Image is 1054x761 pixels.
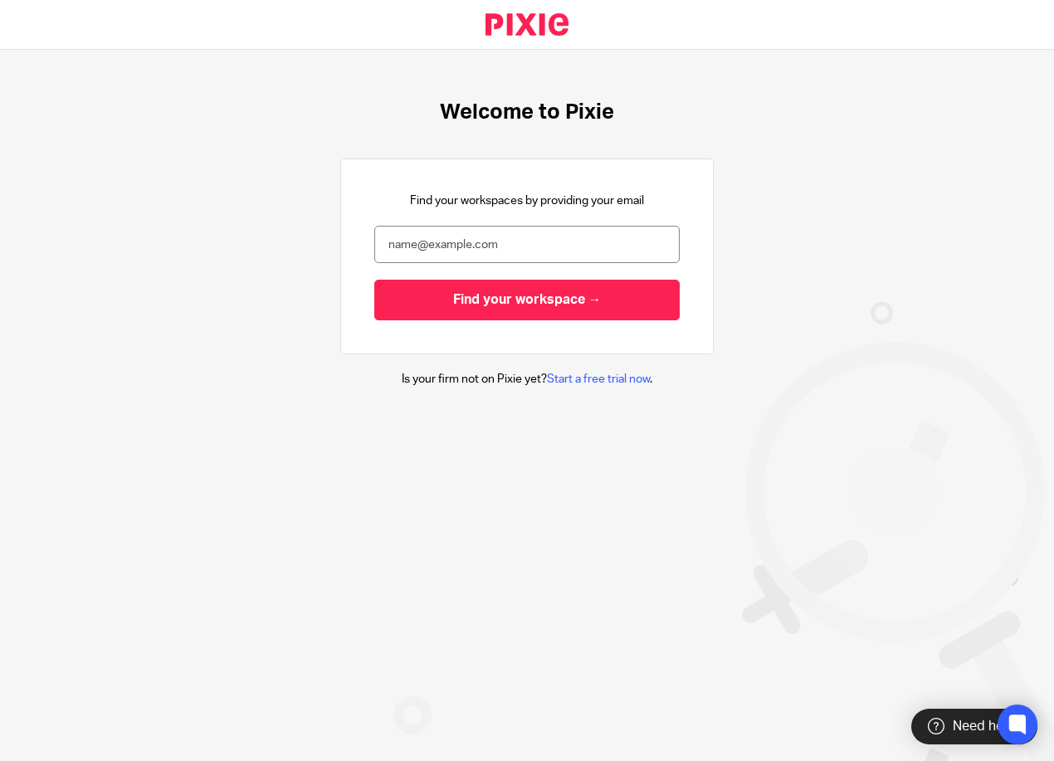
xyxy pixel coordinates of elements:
h1: Welcome to Pixie [440,100,614,125]
p: Is your firm not on Pixie yet? . [402,371,652,388]
a: Start a free trial now [547,373,650,385]
div: Need help? [911,709,1037,744]
input: Find your workspace → [374,280,680,320]
p: Find your workspaces by providing your email [410,193,644,209]
input: name@example.com [374,226,680,263]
